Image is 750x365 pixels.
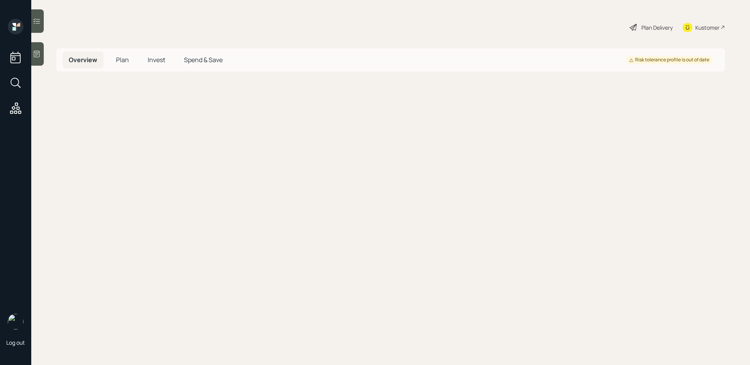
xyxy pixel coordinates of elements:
div: Plan Delivery [641,23,673,32]
span: Overview [69,55,97,64]
div: Log out [6,339,25,346]
div: Risk tolerance profile is out of date [629,57,709,63]
img: sami-boghos-headshot.png [8,314,23,329]
span: Spend & Save [184,55,223,64]
span: Plan [116,55,129,64]
span: Invest [148,55,165,64]
div: Kustomer [695,23,720,32]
